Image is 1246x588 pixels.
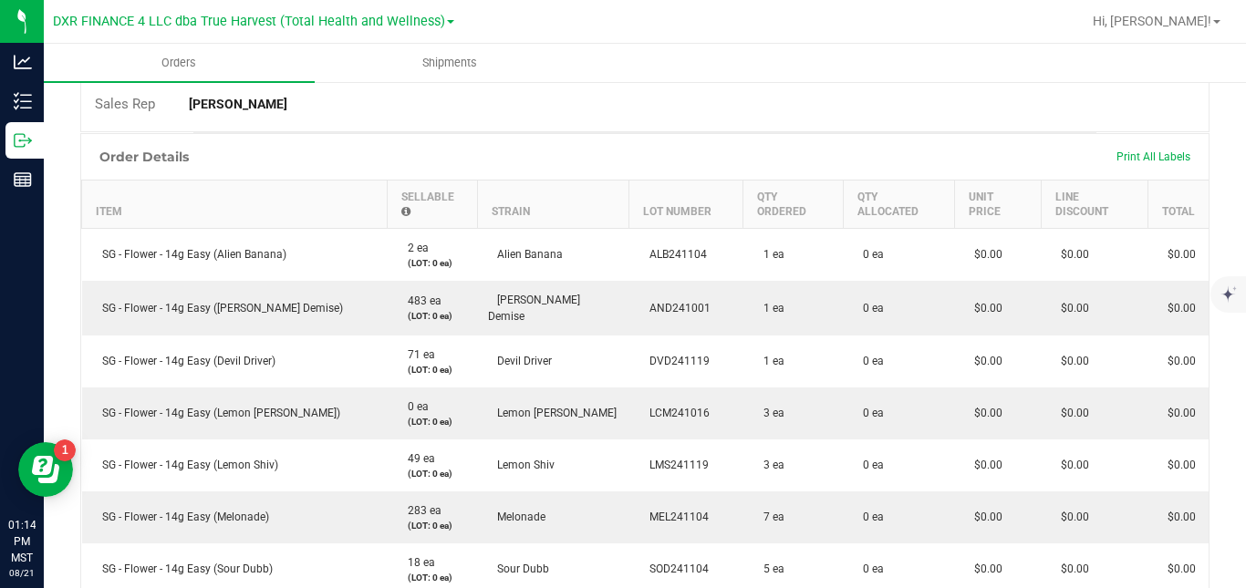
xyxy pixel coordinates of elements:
[8,566,36,580] p: 08/21
[854,407,884,419] span: 0 ea
[398,55,502,71] span: Shipments
[44,44,315,82] a: Orders
[399,467,467,480] p: (LOT: 0 ea)
[640,302,711,315] span: AND241001
[315,44,586,82] a: Shipments
[137,55,221,71] span: Orders
[93,459,278,471] span: SG - Flower - 14g Easy (Lemon Shiv)
[640,511,709,523] span: MEL241104
[1158,511,1196,523] span: $0.00
[399,309,467,323] p: (LOT: 0 ea)
[754,355,784,367] span: 1 ea
[1052,407,1089,419] span: $0.00
[477,180,629,228] th: Strain
[1052,302,1089,315] span: $0.00
[95,96,155,112] span: Sales Rep
[1158,355,1196,367] span: $0.00
[399,256,467,270] p: (LOT: 0 ea)
[1052,248,1089,261] span: $0.00
[399,363,467,377] p: (LOT: 0 ea)
[189,97,287,111] strong: [PERSON_NAME]
[399,294,441,307] span: 483 ea
[93,302,343,315] span: SG - Flower - 14g Easy ([PERSON_NAME] Demise)
[965,459,1002,471] span: $0.00
[743,180,843,228] th: Qty Ordered
[54,439,76,461] iframe: Resource center unread badge
[399,504,441,517] span: 283 ea
[488,562,549,575] span: Sour Dubb
[754,459,784,471] span: 3 ea
[754,562,784,575] span: 5 ea
[965,511,1002,523] span: $0.00
[8,517,36,566] p: 01:14 PM MST
[488,248,563,261] span: Alien Banana
[1052,355,1089,367] span: $0.00
[399,400,429,413] span: 0 ea
[640,459,709,471] span: LMS241119
[640,562,709,575] span: SOD241104
[93,248,286,261] span: SG - Flower - 14g Easy (Alien Banana)
[965,302,1002,315] span: $0.00
[1158,302,1196,315] span: $0.00
[93,511,269,523] span: SG - Flower - 14g Easy (Melonade)
[1052,511,1089,523] span: $0.00
[488,459,555,471] span: Lemon Shiv
[18,442,73,497] iframe: Resource center
[1116,150,1190,163] span: Print All Labels
[854,302,884,315] span: 0 ea
[754,302,784,315] span: 1 ea
[14,53,32,71] inline-svg: Analytics
[754,248,784,261] span: 1 ea
[14,131,32,150] inline-svg: Outbound
[629,180,743,228] th: Lot Number
[965,407,1002,419] span: $0.00
[399,556,435,569] span: 18 ea
[1147,180,1209,228] th: Total
[53,14,445,29] span: DXR FINANCE 4 LLC dba True Harvest (Total Health and Wellness)
[843,180,954,228] th: Qty Allocated
[854,355,884,367] span: 0 ea
[399,242,429,254] span: 2 ea
[95,47,155,85] span: Customer PO
[1041,180,1147,228] th: Line Discount
[965,248,1002,261] span: $0.00
[488,294,580,323] span: [PERSON_NAME] Demise
[99,150,189,164] h1: Order Details
[399,571,467,584] p: (LOT: 0 ea)
[854,459,884,471] span: 0 ea
[399,519,467,532] p: (LOT: 0 ea)
[1158,562,1196,575] span: $0.00
[1052,562,1089,575] span: $0.00
[1093,14,1211,28] span: Hi, [PERSON_NAME]!
[488,407,617,419] span: Lemon [PERSON_NAME]
[399,415,467,428] p: (LOT: 0 ea)
[82,180,388,228] th: Item
[965,355,1002,367] span: $0.00
[854,248,884,261] span: 0 ea
[93,355,275,367] span: SG - Flower - 14g Easy (Devil Driver)
[93,562,273,575] span: SG - Flower - 14g Easy (Sour Dubb)
[388,180,478,228] th: Sellable
[488,511,545,523] span: Melonade
[640,248,707,261] span: ALB241104
[93,407,340,419] span: SG - Flower - 14g Easy (Lemon [PERSON_NAME])
[399,452,435,465] span: 49 ea
[14,170,32,189] inline-svg: Reports
[965,562,1002,575] span: $0.00
[754,511,784,523] span: 7 ea
[1052,459,1089,471] span: $0.00
[854,511,884,523] span: 0 ea
[640,355,710,367] span: DVD241119
[1158,459,1196,471] span: $0.00
[399,348,435,361] span: 71 ea
[854,562,884,575] span: 0 ea
[954,180,1041,228] th: Unit Price
[488,355,552,367] span: Devil Driver
[754,407,784,419] span: 3 ea
[1158,248,1196,261] span: $0.00
[1158,407,1196,419] span: $0.00
[640,407,710,419] span: LCM241016
[14,92,32,110] inline-svg: Inventory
